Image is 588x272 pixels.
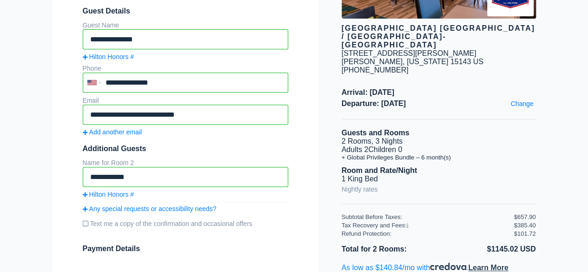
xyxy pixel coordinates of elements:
[342,58,405,66] span: [PERSON_NAME],
[342,243,439,255] li: Total for 2 Rooms:
[342,175,536,183] li: 1 King Bed
[342,264,509,272] span: As low as $140.84/mo with .
[473,58,483,66] span: US
[342,88,536,97] span: Arrival: [DATE]
[342,146,536,154] li: Adults 2
[514,222,536,229] div: $385.40
[83,53,288,60] a: Hilton Honors #
[342,100,536,108] span: Departure: [DATE]
[514,213,536,220] div: $657.90
[83,128,288,136] a: Add another email
[83,245,140,252] span: Payment Details
[368,146,402,153] span: Children 0
[83,97,99,104] label: Email
[83,7,288,15] span: Guest Details
[450,58,471,66] span: 15143
[342,264,509,272] a: As low as $140.84/mo with.Learn More
[342,137,536,146] li: 2 Rooms, 3 Nights
[342,166,417,174] b: Room and Rate/Night
[342,183,378,195] a: Nightly rates
[342,222,514,229] div: Tax Recovery and Fees:
[342,129,410,137] b: Guests and Rooms
[342,213,514,220] div: Subtotal Before Taxes:
[407,58,448,66] span: [US_STATE]
[83,205,288,212] a: Any special requests or accessibility needs?
[83,145,288,153] div: Additional Guests
[342,24,536,49] div: [GEOGRAPHIC_DATA] [GEOGRAPHIC_DATA] / [GEOGRAPHIC_DATA]-[GEOGRAPHIC_DATA]
[342,154,536,161] li: + Global Privileges Bundle – 6 month(s)
[342,49,476,58] div: [STREET_ADDRESS][PERSON_NAME]
[439,243,536,255] li: $1145.02 USD
[83,21,119,29] label: Guest Name
[83,65,101,72] label: Phone
[508,98,535,110] a: Change
[342,230,514,237] div: Refund Protection:
[514,230,536,237] div: $101.72
[83,191,288,198] a: Hilton Honors #
[83,159,134,166] label: Name for Room 2
[468,264,508,272] span: Learn More
[83,216,288,231] label: Text me a copy of the confirmation and occasional offers
[84,73,103,92] div: United States: +1
[342,66,536,74] div: [PHONE_NUMBER]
